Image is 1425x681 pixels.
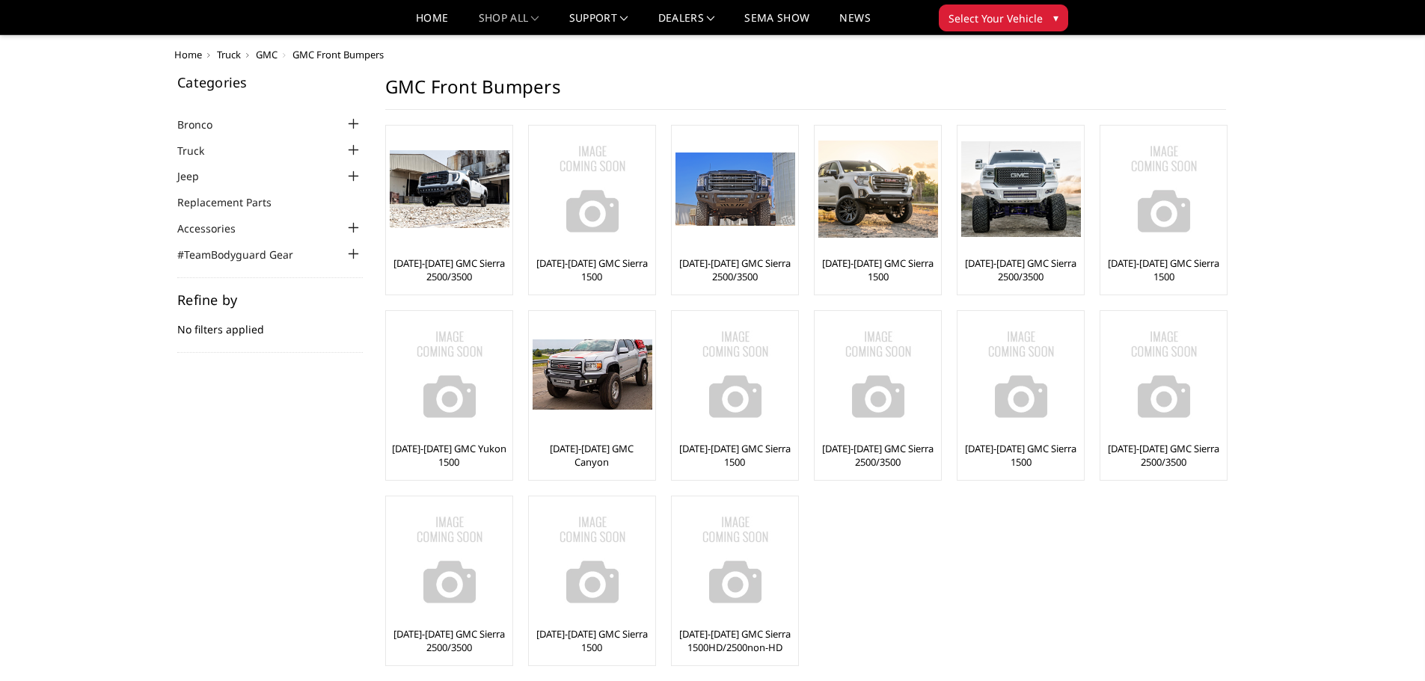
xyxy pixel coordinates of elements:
img: No Image [675,500,795,620]
a: No Image [675,500,794,620]
a: [DATE]-[DATE] GMC Sierra 1500 [818,256,937,283]
img: No Image [1104,129,1224,249]
button: Select Your Vehicle [939,4,1068,31]
h1: GMC Front Bumpers [385,76,1226,110]
a: [DATE]-[DATE] GMC Sierra 1500 [961,442,1080,469]
img: No Image [533,129,652,249]
a: [DATE]-[DATE] GMC Canyon [533,442,652,469]
a: #TeamBodyguard Gear [177,247,312,262]
a: No Image [1104,315,1223,434]
a: No Image [1104,129,1223,249]
h5: Categories [177,76,363,89]
span: GMC Front Bumpers [292,48,384,61]
a: Accessories [177,221,254,236]
a: Jeep [177,168,218,184]
h5: Refine by [177,293,363,306]
div: No filters applied [177,293,363,353]
a: News [839,13,870,34]
a: Bronco [177,117,231,132]
a: No Image [961,315,1080,434]
a: Truck [177,143,223,158]
a: [DATE]-[DATE] GMC Sierra 2500/3500 [1104,442,1223,469]
a: [DATE]-[DATE] GMC Sierra 2500/3500 [818,442,937,469]
a: Replacement Parts [177,194,290,210]
a: Home [174,48,202,61]
span: ▾ [1053,10,1058,25]
a: Truck [217,48,241,61]
img: No Image [1104,315,1224,434]
img: No Image [675,315,795,434]
a: [DATE]-[DATE] GMC Yukon 1500 [390,442,509,469]
img: No Image [533,500,652,620]
a: No Image [818,315,937,434]
a: No Image [675,315,794,434]
span: Select Your Vehicle [949,10,1043,26]
a: [DATE]-[DATE] GMC Sierra 1500 [1104,256,1223,283]
a: [DATE]-[DATE] GMC Sierra 2500/3500 [961,256,1080,283]
a: [DATE]-[DATE] GMC Sierra 1500HD/2500non-HD [675,627,794,654]
a: SEMA Show [744,13,809,34]
img: No Image [961,315,1081,434]
a: [DATE]-[DATE] GMC Sierra 1500 [675,442,794,469]
img: No Image [390,500,509,620]
a: Home [416,13,448,34]
img: No Image [818,315,938,434]
a: [DATE]-[DATE] GMC Sierra 1500 [533,627,652,654]
a: GMC [256,48,278,61]
a: Support [569,13,628,34]
a: shop all [479,13,539,34]
a: Dealers [658,13,715,34]
img: No Image [390,315,509,434]
a: [DATE]-[DATE] GMC Sierra 1500 [533,256,652,283]
a: [DATE]-[DATE] GMC Sierra 2500/3500 [675,256,794,283]
a: [DATE]-[DATE] GMC Sierra 2500/3500 [390,256,509,283]
a: [DATE]-[DATE] GMC Sierra 2500/3500 [390,627,509,654]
